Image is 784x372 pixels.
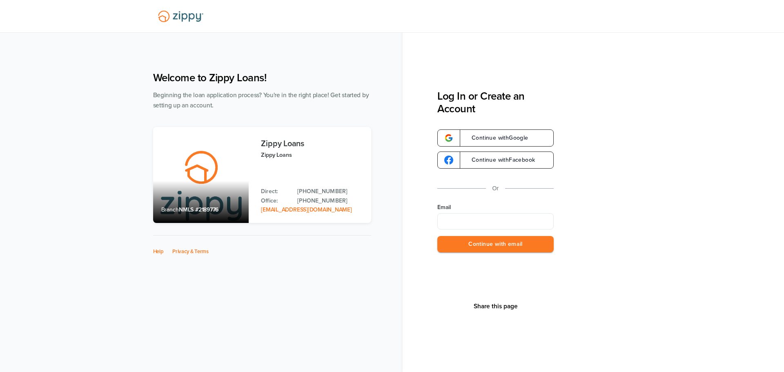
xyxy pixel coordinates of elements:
a: Office Phone: 512-975-2947 [297,196,363,205]
span: Continue with Facebook [463,157,535,163]
span: Beginning the loan application process? You're in the right place! Get started by setting up an a... [153,91,369,109]
h1: Welcome to Zippy Loans! [153,71,371,84]
a: Direct Phone: 512-975-2947 [297,187,363,196]
a: Privacy & Terms [172,248,209,255]
input: Email Address [437,213,554,229]
label: Email [437,203,554,212]
span: NMLS #2189776 [179,206,218,213]
p: Direct: [261,187,289,196]
h3: Log In or Create an Account [437,90,554,115]
span: Continue with Google [463,135,528,141]
a: Email Address: zippyguide@zippymh.com [261,206,352,213]
p: Office: [261,196,289,205]
a: google-logoContinue withFacebook [437,151,554,169]
button: Share This Page [471,302,520,310]
img: Lender Logo [153,7,208,26]
p: Or [492,183,499,194]
img: google-logo [444,156,453,165]
a: Help [153,248,164,255]
button: Continue with email [437,236,554,253]
img: google-logo [444,134,453,143]
a: google-logoContinue withGoogle [437,129,554,147]
p: Zippy Loans [261,150,363,160]
span: Branch [161,206,179,213]
h3: Zippy Loans [261,139,363,148]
